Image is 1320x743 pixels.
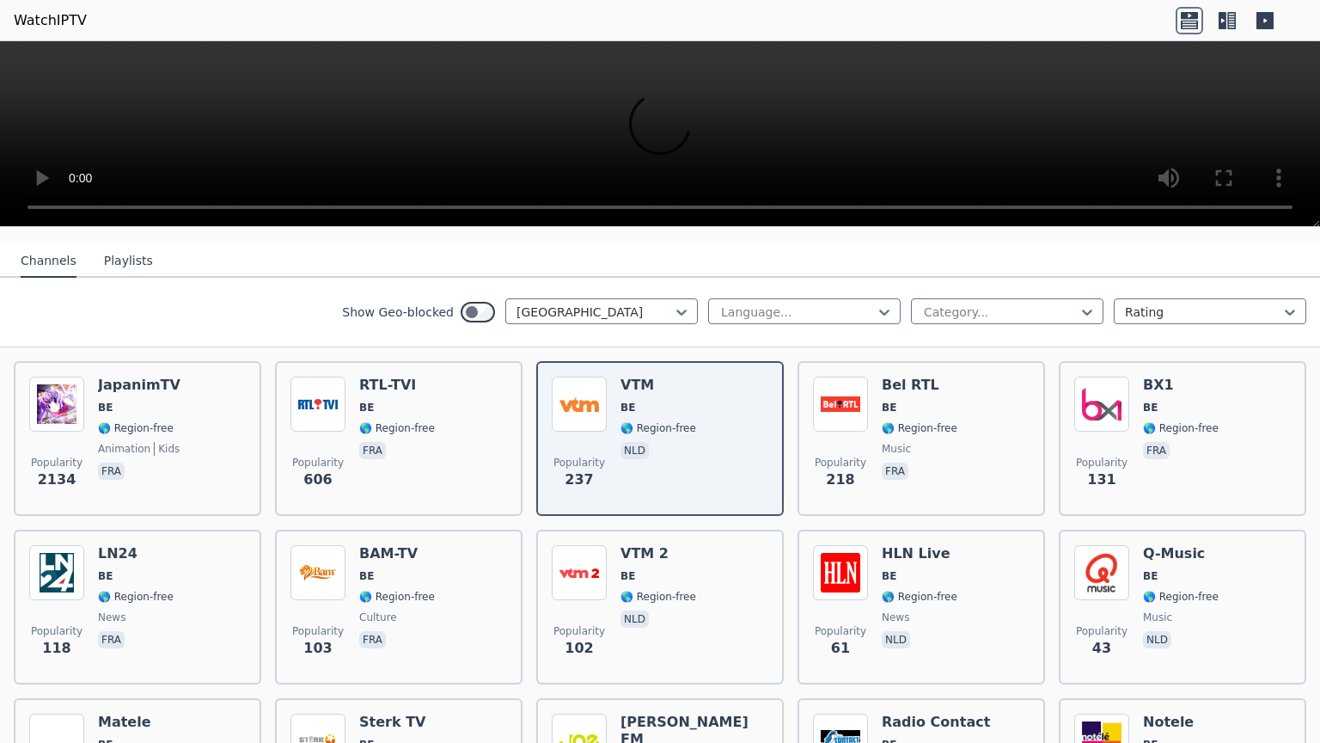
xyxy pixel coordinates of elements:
h6: VTM [620,377,696,394]
span: 🌎 Region-free [620,590,696,604]
span: 🌎 Region-free [620,421,696,435]
img: BAM-TV [290,545,345,600]
span: 102 [565,638,593,659]
span: 43 [1092,638,1111,659]
p: fra [98,463,125,480]
span: news [98,611,125,624]
span: 🌎 Region-free [359,421,435,435]
span: BE [359,569,374,583]
img: RTL-TVI [290,377,345,432]
h6: Radio Contact [882,714,990,731]
span: culture [359,611,397,624]
img: VTM 2 [552,545,607,600]
span: 🌎 Region-free [882,421,957,435]
span: 🌎 Region-free [1143,421,1219,435]
h6: Notele [1143,714,1219,731]
span: BE [620,401,635,414]
p: fra [98,631,125,648]
span: BE [98,569,113,583]
h6: JapanimTV [98,377,180,394]
span: 606 [303,470,332,490]
h6: Q-Music [1143,545,1219,562]
span: BE [98,401,113,414]
p: nld [620,611,649,628]
span: 131 [1087,470,1115,490]
img: Bel RTL [813,377,868,432]
p: fra [882,463,908,480]
span: BE [1143,569,1158,583]
span: BE [1143,401,1158,414]
h6: Bel RTL [882,377,957,394]
span: BE [882,401,896,414]
p: fra [359,442,386,459]
span: Popularity [292,456,344,470]
h6: HLN Live [882,545,957,562]
img: LN24 [29,545,84,600]
span: 🌎 Region-free [98,421,174,435]
span: Popularity [553,456,605,470]
img: HLN Live [813,545,868,600]
h6: RTL-TVI [359,377,435,394]
p: fra [1143,442,1170,459]
span: BE [620,569,635,583]
p: fra [359,631,386,648]
h6: VTM 2 [620,545,696,562]
span: 🌎 Region-free [98,590,174,604]
span: 61 [831,638,850,659]
p: nld [882,631,910,648]
span: Popularity [1076,624,1127,638]
span: 103 [303,638,332,659]
span: 237 [565,470,593,490]
img: BX1 [1074,377,1129,432]
h6: LN24 [98,545,174,562]
span: music [882,442,911,456]
img: Q-Music [1074,545,1129,600]
h6: Matele [98,714,174,731]
img: JapanimTV [29,377,84,432]
span: 🌎 Region-free [882,590,957,604]
span: 🌎 Region-free [1143,590,1219,604]
span: animation [98,442,150,456]
span: Popularity [292,624,344,638]
span: Popularity [815,456,866,470]
span: music [1143,611,1172,624]
span: news [882,611,909,624]
p: nld [1143,631,1171,648]
span: Popularity [31,456,82,470]
h6: BX1 [1143,377,1219,394]
span: 218 [826,470,854,490]
img: VTM [552,377,607,432]
span: Popularity [31,624,82,638]
span: kids [154,442,180,456]
button: Playlists [104,245,153,278]
span: Popularity [815,624,866,638]
label: Show Geo-blocked [342,304,454,321]
button: Channels [21,245,76,278]
span: 2134 [38,470,76,490]
h6: Sterk TV [359,714,435,731]
a: WatchIPTV [14,10,87,31]
p: nld [620,442,649,459]
span: Popularity [1076,456,1127,470]
span: Popularity [553,624,605,638]
span: 118 [42,638,70,659]
span: 🌎 Region-free [359,590,435,604]
span: BE [882,569,896,583]
h6: BAM-TV [359,545,435,562]
span: BE [359,401,374,414]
